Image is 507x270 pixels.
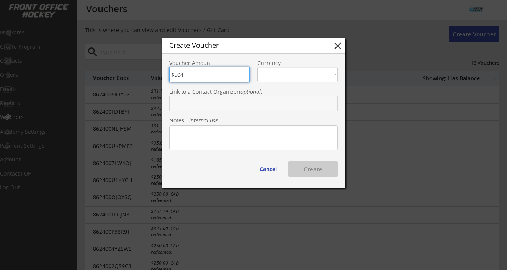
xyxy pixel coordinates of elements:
em: (optional) [239,88,262,95]
div: Voucher Amount [169,60,250,66]
em: internal use [189,117,218,124]
button: close [332,40,343,52]
div: Create Voucher [169,42,320,49]
div: Currency [257,60,338,66]
button: Create [288,161,338,177]
button: Cancel [252,161,284,177]
div: Link to a Contact Organizer [169,89,338,94]
div: Notes - [169,118,338,123]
